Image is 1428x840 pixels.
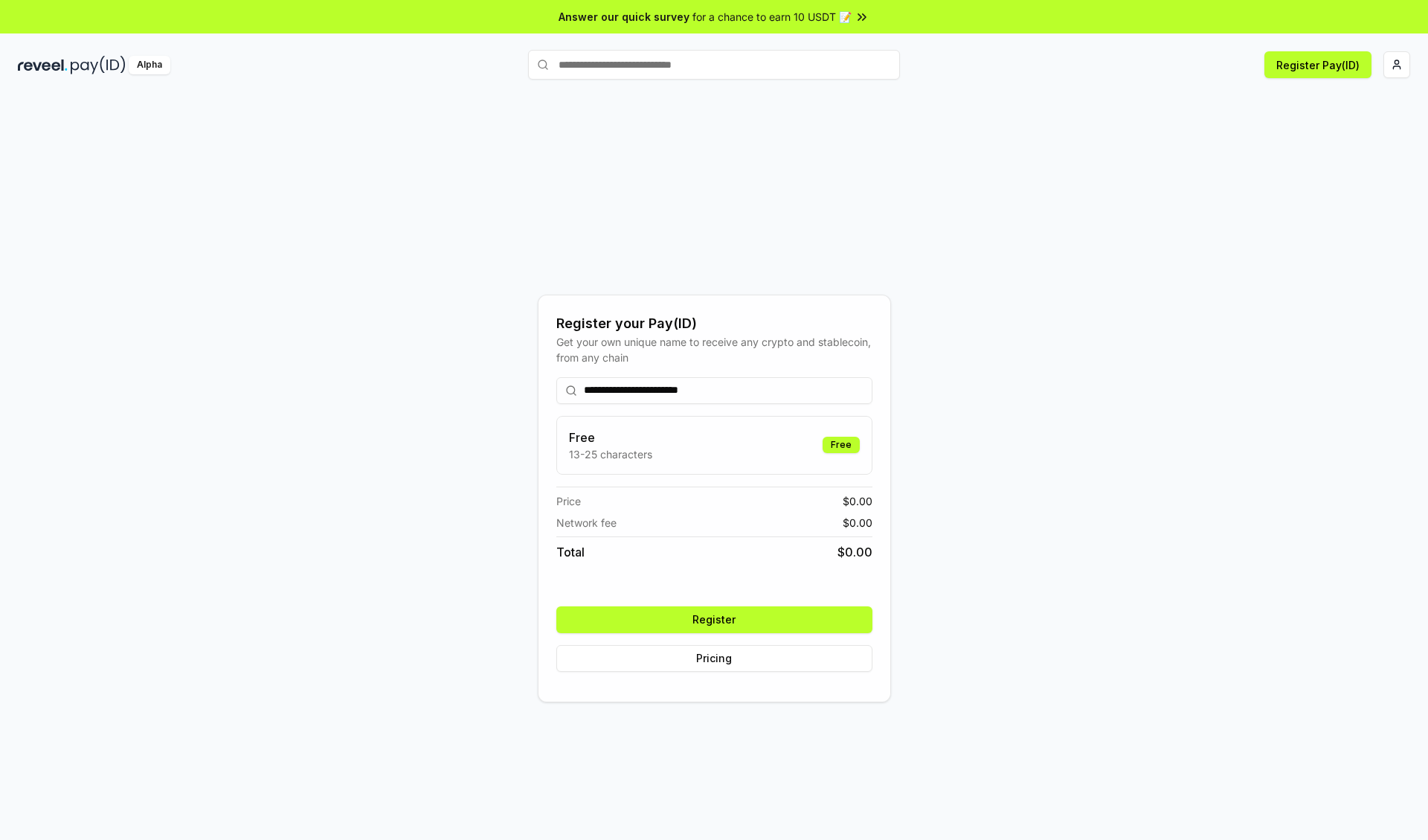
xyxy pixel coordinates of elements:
[569,429,652,446] h3: Free
[556,645,872,672] button: Pricing
[71,56,126,74] img: pay_id
[692,9,852,25] span: for a chance to earn 10 USDT 📝
[559,9,689,25] span: Answer our quick survey
[837,543,872,561] span: $ 0.00
[556,334,872,365] div: Get your own unique name to receive any crypto and stablecoin, from any chain
[18,56,68,74] img: reveel_dark
[556,606,872,633] button: Register
[556,493,581,509] span: Price
[556,543,585,561] span: Total
[823,437,860,453] div: Free
[1264,51,1371,78] button: Register Pay(ID)
[556,313,872,334] div: Register your Pay(ID)
[843,515,872,530] span: $ 0.00
[129,56,170,74] div: Alpha
[843,493,872,509] span: $ 0.00
[569,446,652,462] p: 13-25 characters
[556,515,617,530] span: Network fee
